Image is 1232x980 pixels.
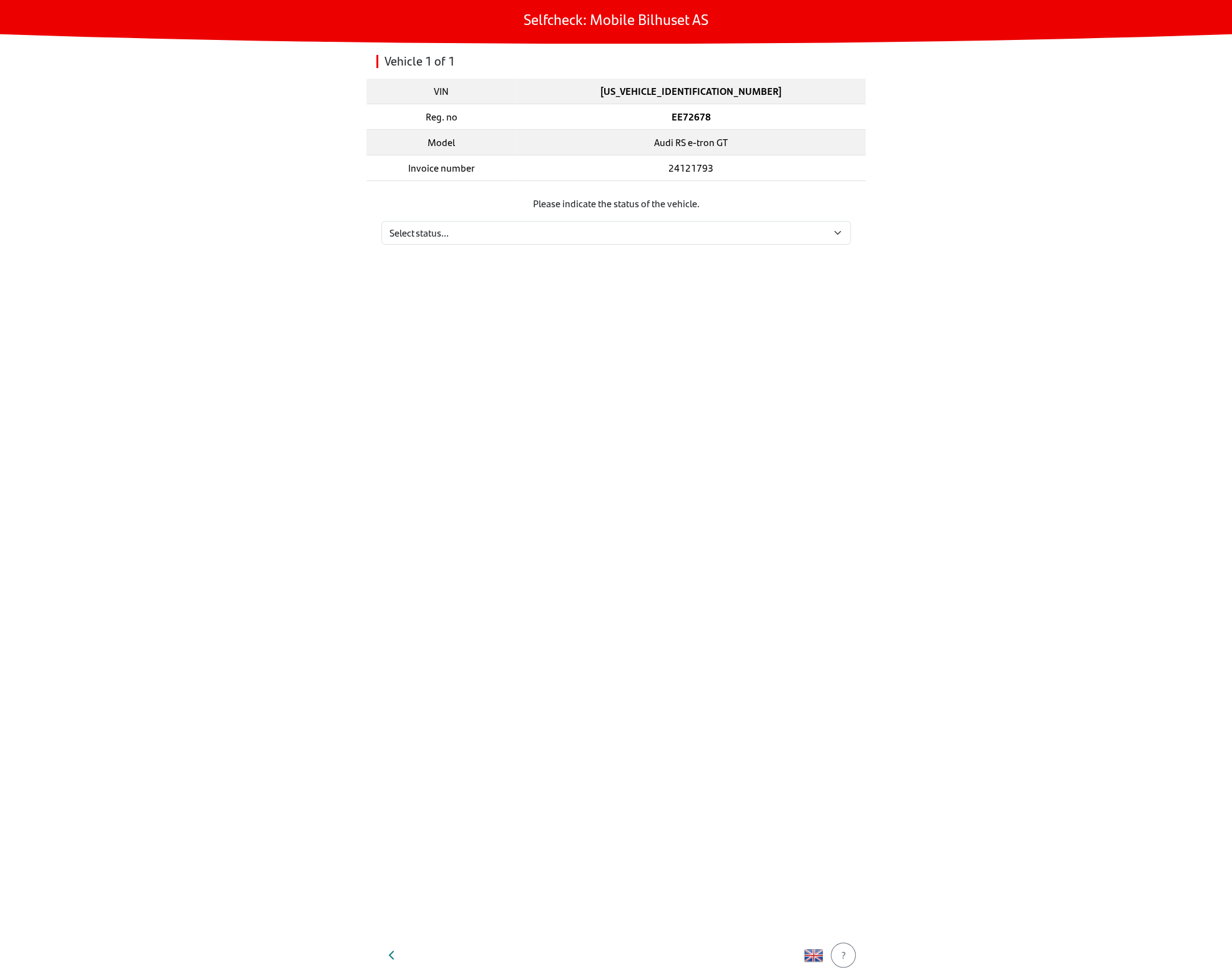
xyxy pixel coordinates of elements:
[366,79,516,104] td: VIN
[600,84,781,98] strong: [US_VEHICLE_IDENTIFICATION_NUMBER]
[366,155,516,181] td: Invoice number
[672,109,711,124] strong: EE72678
[366,104,516,130] td: Reg. no
[376,54,856,69] h2: Vehicle 1 of 1
[831,943,856,968] button: ?
[839,948,848,963] div: ?
[516,155,866,181] td: 24121793
[381,196,851,211] p: Please indicate the status of the vehicle.
[366,130,516,155] td: Model
[524,10,708,28] h1: Selfcheck: Mobile Bilhuset AS
[516,130,866,155] td: Audi RS e-tron GT
[804,946,823,964] img: 7AiV5eXjk7o66Ll2Qd7VA2nvzvBHmZ09wKvcuKioqoeqkQUNYKJpLSiQntST+zvVdwszkbiSezvVdQm6T93i3AP4FyPKsWKay...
